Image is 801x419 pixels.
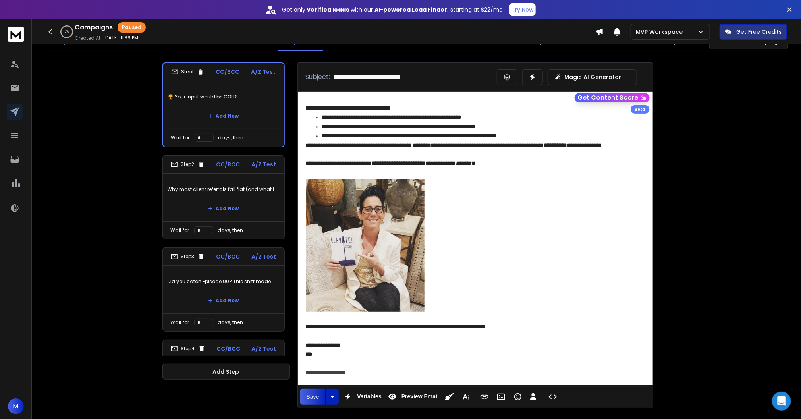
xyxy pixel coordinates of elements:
[162,155,285,239] li: Step2CC/BCCA/Z TestWhy most client referrals fall flat (and what to do instead)Add NewWait forday...
[736,28,782,36] p: Get Free Credits
[300,389,326,405] button: Save
[218,319,243,326] p: days, then
[218,227,243,234] p: days, then
[218,135,244,141] p: days, then
[75,35,102,41] p: Created At:
[720,24,787,40] button: Get Free Credits
[162,62,285,147] li: Step1CC/BCCA/Z Test🏆 Your input would be GOLD!Add NewWait fordays, then
[168,270,280,293] p: Did you catch Episode 90? This shift made my business skyrocket
[171,68,204,75] div: Step 1
[477,389,492,405] button: Insert Link (⌘K)
[442,389,457,405] button: Clean HTML
[168,86,279,108] p: 🏆 Your input would be GOLD!
[374,6,449,14] strong: AI-powered Lead Finder,
[306,72,330,82] p: Subject:
[162,364,290,380] button: Add Step
[251,68,276,76] p: A/Z Test
[216,345,240,353] p: CC/BCC
[171,345,205,352] div: Step 4
[400,393,440,400] span: Preview Email
[8,398,24,414] button: M
[202,201,245,216] button: Add New
[65,29,69,34] p: 0 %
[75,23,113,32] h1: Campaigns
[171,253,205,260] div: Step 3
[545,389,560,405] button: Code View
[459,389,474,405] button: More Text
[548,69,637,85] button: Magic AI Generator
[575,93,650,102] button: Get Content Score
[103,35,138,41] p: [DATE] 11:39 PM
[631,105,650,114] div: Beta
[527,389,542,405] button: Insert Unsubscribe Link
[355,393,383,400] span: Variables
[162,247,285,332] li: Step3CC/BCCA/Z TestDid you catch Episode 90? This shift made my business skyrocketAdd NewWait for...
[171,319,189,326] p: Wait for
[162,340,285,406] li: Step4CC/BCCA/Z Test3 things you’ll walk away with in the Rapid Referrals ChallengeAdd New
[8,27,24,42] img: logo
[168,178,280,201] p: Why most client referrals fall flat (and what to do instead)
[772,392,791,411] div: Open Intercom Messenger
[202,108,245,124] button: Add New
[252,253,276,261] p: A/Z Test
[252,345,276,353] p: A/Z Test
[340,389,383,405] button: Variables
[216,160,240,168] p: CC/BCC
[509,3,536,16] button: Try Now
[494,389,509,405] button: Insert Image (⌘P)
[216,253,240,261] p: CC/BCC
[171,161,205,168] div: Step 2
[171,227,189,234] p: Wait for
[510,389,525,405] button: Emoticons
[565,73,621,81] p: Magic AI Generator
[252,160,276,168] p: A/Z Test
[202,293,245,309] button: Add New
[511,6,533,14] p: Try Now
[636,28,686,36] p: MVP Workspace
[171,135,190,141] p: Wait for
[118,22,146,33] div: Paused
[307,6,349,14] strong: verified leads
[385,389,440,405] button: Preview Email
[282,6,503,14] p: Get only with our starting at $22/mo
[216,68,239,76] p: CC/BCC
